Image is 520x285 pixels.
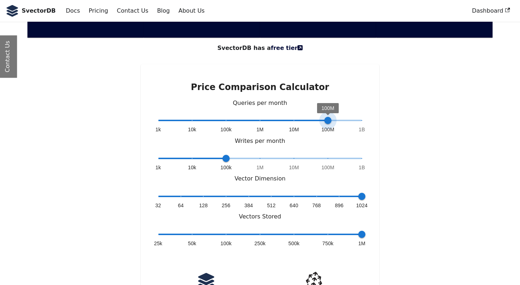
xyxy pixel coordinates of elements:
span: 64 [178,202,184,209]
b: SvectorDB [22,6,56,16]
span: 1k [155,164,161,171]
h2: Price Comparison Calculator [158,82,362,93]
span: 100k [221,240,232,247]
span: 1024 [356,202,368,209]
span: 1M [256,164,264,171]
span: 768 [312,202,321,209]
strong: SvectorDB has a [217,43,303,53]
span: 256 [222,202,230,209]
span: 1M [256,126,264,133]
span: 10k [188,164,196,171]
span: 250k [255,240,266,247]
img: SvectorDB Logo [6,5,19,17]
a: Dashboard [468,5,514,17]
p: Queries per month [158,98,362,108]
a: free tier [271,44,303,51]
span: 10M [289,126,299,133]
span: 10k [188,126,196,133]
span: 100k [221,126,232,133]
span: 1B [359,164,365,171]
span: 500k [289,240,300,247]
span: 512 [267,202,276,209]
a: SvectorDB LogoSvectorDB [6,5,56,17]
span: 1B [359,126,365,133]
span: 100M [321,105,334,111]
span: 10M [289,164,299,171]
span: 896 [335,202,343,209]
p: Vector Dimension [158,174,362,183]
span: 128 [199,202,208,209]
p: Writes per month [158,136,362,146]
span: 100k [221,164,232,171]
span: 50k [188,240,196,247]
span: 750k [322,240,334,247]
span: 100M [321,126,334,133]
span: 1M [358,240,365,247]
a: Docs [61,5,84,17]
p: Vectors Stored [158,212,362,221]
span: 100M [321,164,334,171]
span: 384 [244,202,253,209]
a: Pricing [84,5,113,17]
span: 640 [290,202,298,209]
span: 1k [155,126,161,133]
a: Blog [153,5,174,17]
span: 32 [155,202,161,209]
a: Contact Us [112,5,152,17]
a: About Us [174,5,209,17]
span: 25k [154,240,162,247]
